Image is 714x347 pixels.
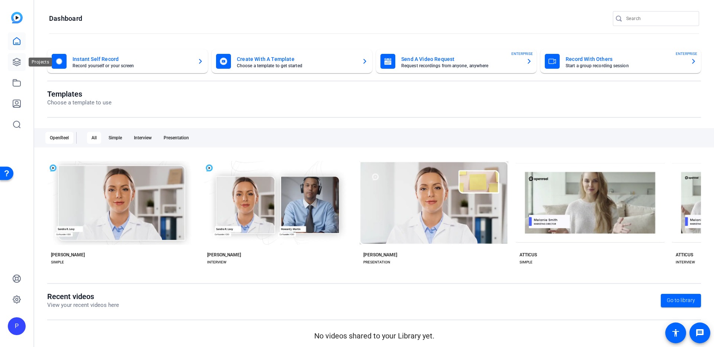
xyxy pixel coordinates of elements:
button: Instant Self RecordRecord yourself or your screen [47,49,208,73]
mat-icon: accessibility [671,328,680,337]
mat-card-title: Send A Video Request [401,55,520,64]
mat-card-title: Instant Self Record [73,55,192,64]
div: SIMPLE [51,259,64,265]
div: OpenReel [45,132,73,144]
div: All [87,132,101,144]
div: INTERVIEW [207,259,226,265]
div: Presentation [159,132,193,144]
div: SIMPLE [520,259,533,265]
div: Interview [129,132,156,144]
button: Record With OthersStart a group recording sessionENTERPRISE [540,49,701,73]
mat-card-title: Create With A Template [237,55,356,64]
p: View your recent videos here [47,301,119,309]
mat-card-subtitle: Request recordings from anyone, anywhere [401,64,520,68]
mat-card-title: Record With Others [566,55,685,64]
div: [PERSON_NAME] [51,252,85,258]
div: Simple [104,132,126,144]
img: blue-gradient.svg [11,12,23,23]
p: Choose a template to use [47,98,112,107]
div: P [8,317,26,335]
button: Send A Video RequestRequest recordings from anyone, anywhereENTERPRISE [376,49,537,73]
p: No videos shared to your Library yet. [47,330,701,341]
mat-card-subtitle: Record yourself or your screen [73,64,192,68]
div: PRESENTATION [363,259,390,265]
span: ENTERPRISE [676,51,697,56]
a: Go to library [661,294,701,307]
mat-card-subtitle: Start a group recording session [566,64,685,68]
div: ATTICUS [676,252,693,258]
span: ENTERPRISE [511,51,533,56]
button: Create With A TemplateChoose a template to get started [212,49,372,73]
mat-icon: message [695,328,704,337]
div: INTERVIEW [676,259,695,265]
h1: Dashboard [49,14,82,23]
mat-card-subtitle: Choose a template to get started [237,64,356,68]
div: [PERSON_NAME] [363,252,397,258]
h1: Templates [47,90,112,98]
div: Projects [29,58,52,67]
h1: Recent videos [47,292,119,301]
span: Go to library [667,296,695,304]
input: Search [626,14,693,23]
div: [PERSON_NAME] [207,252,241,258]
div: ATTICUS [520,252,537,258]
